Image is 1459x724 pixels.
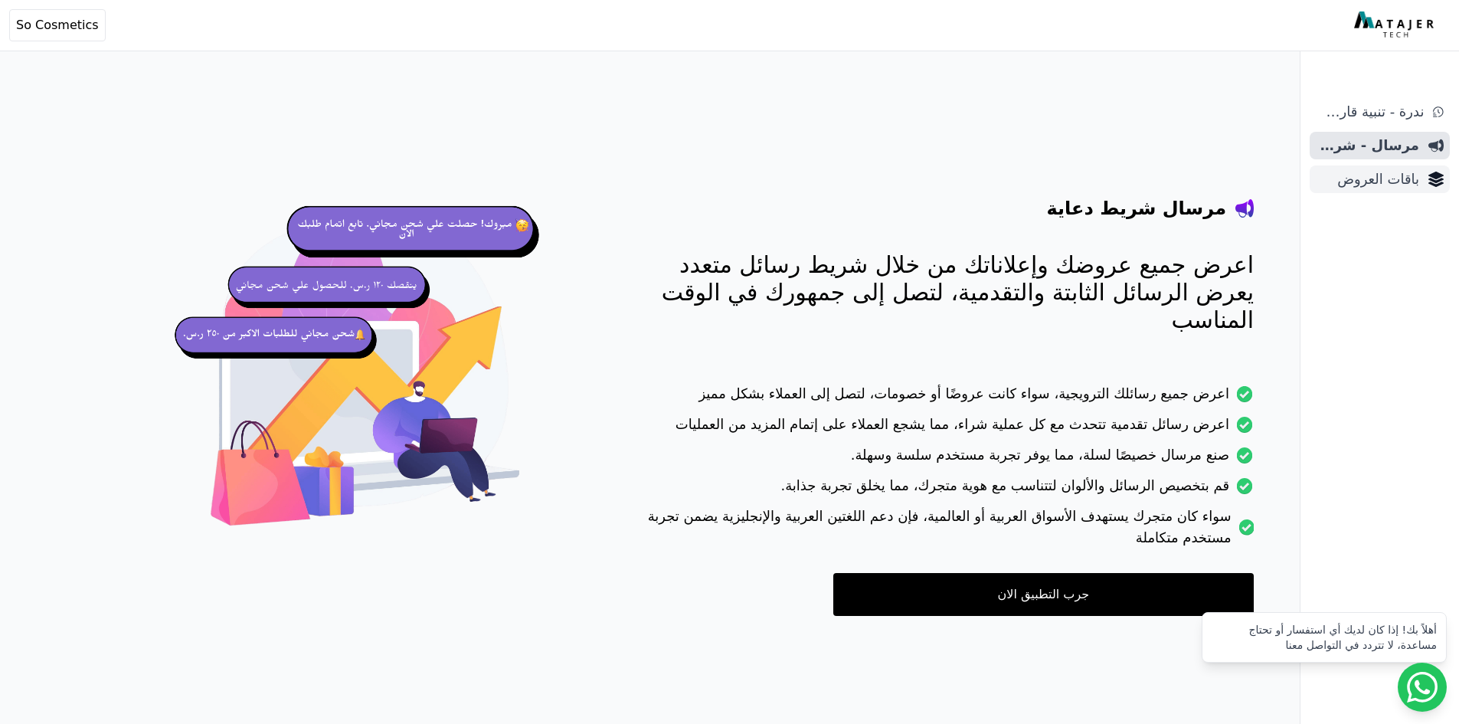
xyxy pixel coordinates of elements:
[9,9,106,41] button: So Cosmetics
[833,573,1254,616] a: جرب التطبيق الان
[623,383,1254,414] li: اعرض جميع رسائلك الترويجية، سواء كانت عروضًا أو خصومات، لتصل إلى العملاء بشكل مميز
[623,251,1254,334] p: اعرض جميع عروضك وإعلاناتك من خلال شريط رسائل متعدد يعرض الرسائل الثابتة والتقدمية، لتصل إلى جمهور...
[169,184,561,576] img: hero
[1316,169,1419,190] span: باقات العروض
[623,414,1254,444] li: اعرض رسائل تقدمية تتحدث مع كل عملية شراء، مما يشجع العملاء على إتمام المزيد من العمليات
[623,475,1254,506] li: قم بتخصيص الرسائل والألوان لتتناسب مع هوية متجرك، مما يخلق تجربة جذابة.
[1354,11,1438,39] img: MatajerTech Logo
[16,16,99,34] span: So Cosmetics
[1316,101,1424,123] span: ندرة - تنبية قارب علي النفاذ
[623,444,1254,475] li: صنع مرسال خصيصًا لسلة، مما يوفر تجربة مستخدم سلسة وسهلة.
[1316,135,1419,156] span: مرسال - شريط دعاية
[623,506,1254,558] li: سواء كان متجرك يستهدف الأسواق العربية أو العالمية، فإن دعم اللغتين العربية والإنجليزية يضمن تجربة...
[1047,196,1226,221] h4: مرسال شريط دعاية
[1212,622,1437,653] div: أهلاً بك! إذا كان لديك أي استفسار أو تحتاج مساعدة، لا تتردد في التواصل معنا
